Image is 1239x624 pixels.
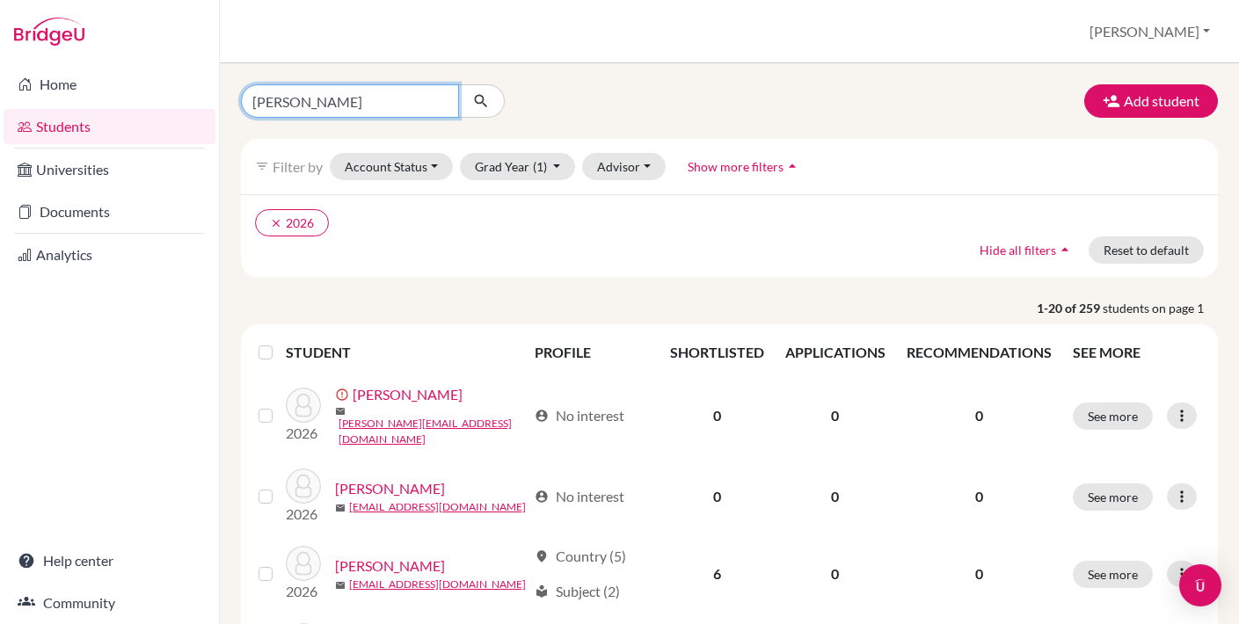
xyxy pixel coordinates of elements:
img: AGRAWAL, Eshaan [286,468,321,504]
i: arrow_drop_up [1056,241,1074,258]
button: See more [1073,483,1153,511]
a: [EMAIL_ADDRESS][DOMAIN_NAME] [349,577,526,592]
button: Add student [1084,84,1218,118]
div: Country (5) [535,546,626,567]
p: 2026 [286,423,321,444]
button: Grad Year(1) [460,153,576,180]
a: Home [4,67,215,102]
a: [PERSON_NAME] [353,384,463,405]
td: 6 [660,535,775,613]
button: See more [1073,561,1153,588]
strong: 1-20 of 259 [1037,299,1103,317]
td: 0 [775,374,896,458]
a: [PERSON_NAME] [335,555,445,577]
div: Subject (2) [535,581,620,602]
div: No interest [535,405,624,426]
i: arrow_drop_up [783,157,801,175]
p: 2026 [286,504,321,525]
span: mail [335,503,346,513]
td: 0 [660,458,775,535]
button: clear2026 [255,209,329,236]
td: 0 [775,535,896,613]
a: [PERSON_NAME] [335,478,445,499]
th: PROFILE [524,331,660,374]
a: Universities [4,152,215,187]
a: Help center [4,543,215,578]
p: 0 [907,405,1052,426]
a: Analytics [4,237,215,272]
span: account_circle [535,409,549,423]
th: APPLICATIONS [775,331,896,374]
span: Hide all filters [980,243,1056,258]
td: 0 [775,458,896,535]
img: ACUNA, Isabel [286,388,321,423]
th: SEE MORE [1062,331,1211,374]
button: See more [1073,403,1153,430]
button: Advisor [582,153,666,180]
button: Reset to default [1089,236,1204,264]
p: 0 [907,486,1052,507]
button: Account Status [330,153,453,180]
i: filter_list [255,159,269,173]
a: Students [4,109,215,144]
p: 2026 [286,581,321,602]
input: Find student by name... [241,84,459,118]
span: mail [335,406,346,417]
a: Community [4,585,215,620]
div: No interest [535,486,624,507]
button: Hide all filtersarrow_drop_up [965,236,1089,264]
p: 0 [907,563,1052,584]
span: (1) [533,159,547,174]
span: error_outline [335,388,353,402]
span: local_library [535,584,549,599]
th: RECOMMENDATIONS [896,331,1062,374]
span: students on page 1 [1103,299,1218,317]
button: Show more filtersarrow_drop_up [673,153,816,180]
span: account_circle [535,490,549,504]
a: Documents [4,194,215,229]
td: 0 [660,374,775,458]
th: STUDENT [286,331,524,374]
span: mail [335,580,346,591]
span: Show more filters [688,159,783,174]
img: AHMED, Farhan [286,546,321,581]
img: Bridge-U [14,18,84,46]
a: [PERSON_NAME][EMAIL_ADDRESS][DOMAIN_NAME] [339,416,527,447]
a: [EMAIL_ADDRESS][DOMAIN_NAME] [349,499,526,515]
th: SHORTLISTED [660,331,775,374]
button: [PERSON_NAME] [1082,15,1218,48]
span: Filter by [273,158,323,175]
i: clear [270,217,282,229]
span: location_on [535,549,549,563]
div: Open Intercom Messenger [1179,564,1221,606]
